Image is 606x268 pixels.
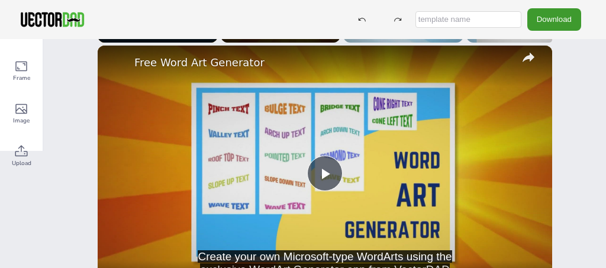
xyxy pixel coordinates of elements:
span: Frame [13,73,30,83]
img: VectorDad-1.png [19,11,86,28]
span: Image [13,116,30,125]
button: share [518,47,539,68]
a: Free Word Art Generator [134,56,512,69]
button: Download [527,8,581,30]
button: Play Video [307,156,343,191]
input: template name [415,11,521,28]
span: Upload [12,159,31,168]
a: channel logo [105,53,128,76]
